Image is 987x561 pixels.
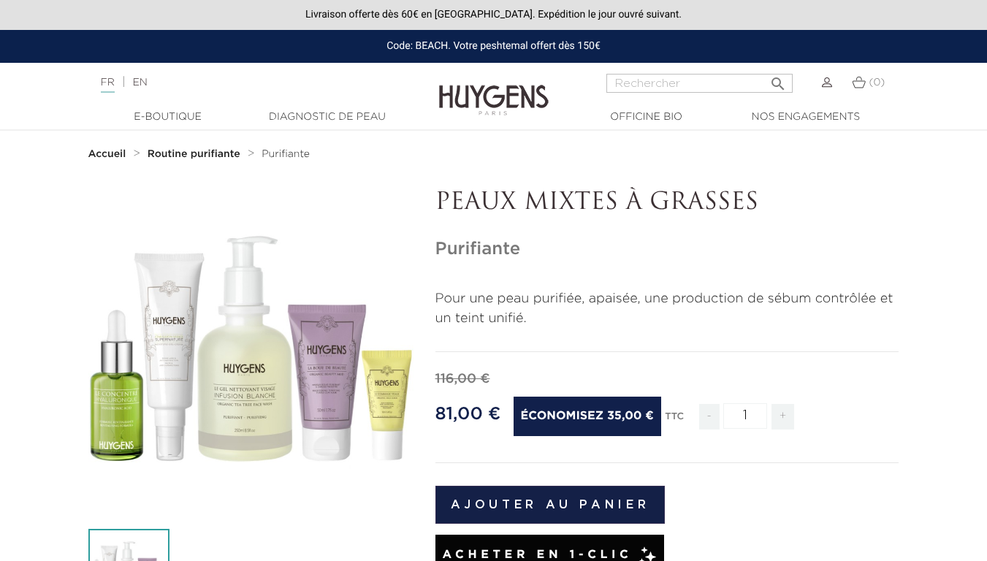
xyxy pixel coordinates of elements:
[723,403,767,429] input: Quantité
[435,405,501,423] span: 81,00 €
[132,77,147,88] a: EN
[733,110,879,125] a: Nos engagements
[148,148,244,160] a: Routine purifiante
[435,373,490,386] span: 116,00 €
[514,397,661,436] span: Économisez 35,00 €
[435,239,899,260] h1: Purifiante
[148,149,240,159] strong: Routine purifiante
[95,110,241,125] a: E-Boutique
[88,149,126,159] strong: Accueil
[262,149,310,159] span: Purifiante
[573,110,720,125] a: Officine Bio
[699,404,720,430] span: -
[769,71,787,88] i: 
[771,404,795,430] span: +
[254,110,400,125] a: Diagnostic de peau
[869,77,885,88] span: (0)
[88,148,129,160] a: Accueil
[262,148,310,160] a: Purifiante
[435,189,899,217] p: PEAUX MIXTES À GRASSES
[94,74,400,91] div: |
[435,289,899,329] p: Pour une peau purifiée, apaisée, une production de sébum contrôlée et un teint unifié.
[665,401,684,440] div: TTC
[435,486,666,524] button: Ajouter au panier
[101,77,115,93] a: FR
[606,74,793,93] input: Rechercher
[439,61,549,118] img: Huygens
[765,69,791,89] button: 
